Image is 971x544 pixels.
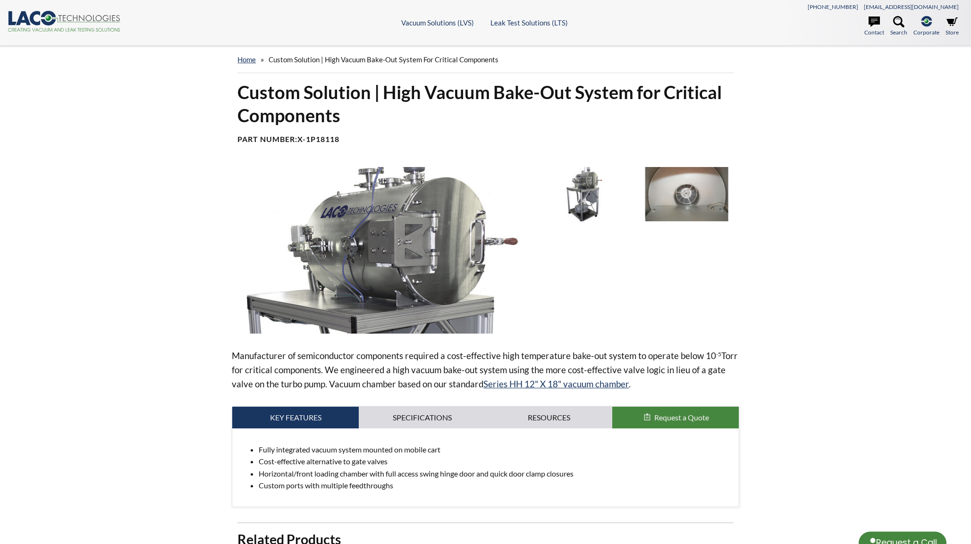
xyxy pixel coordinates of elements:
li: Fully integrated vacuum system mounted on mobile cart [259,444,731,456]
a: Leak Test Solutions (LTS) [490,18,568,27]
button: Request a Quote [612,407,739,428]
a: Contact [864,16,884,37]
a: [EMAIL_ADDRESS][DOMAIN_NAME] [864,3,959,10]
li: Custom ports with multiple feedthroughs [259,479,731,492]
a: Resources [486,407,612,428]
img: High Vacuum Bake-Out System for Critical Components [536,167,633,221]
b: X-1P18118 [297,134,339,143]
a: Key Features [232,407,359,428]
img: High Vacuum Bake-Out System for Critical Components Close Up [232,167,529,334]
a: Store [946,16,959,37]
li: Horizontal/front loading chamber with full access swing hinge door and quick door clamp closures [259,468,731,480]
p: Manufacturer of semiconductor components required a cost-effective high temperature bake-out syst... [232,349,739,391]
a: home [237,55,256,64]
a: Series HH 12" X 18" vacuum chamber [483,378,629,389]
a: Vacuum Solutions (LVS) [401,18,474,27]
li: Cost-effective alternative to gate valves [259,455,731,468]
a: [PHONE_NUMBER] [808,3,858,10]
span: Corporate [913,28,939,37]
h4: Part Number: [237,134,733,144]
h1: Custom Solution | High Vacuum Bake-Out System for Critical Components [237,81,733,127]
a: Search [890,16,907,37]
sup: -5 [716,351,721,358]
span: Request a Quote [654,413,709,422]
div: » [237,46,733,73]
span: Custom Solution | High Vacuum Bake-Out System for Critical Components [269,55,498,64]
img: Upclose of Internal Heated Platen for High Vacuum Bake-out System for Critical Components [638,167,735,221]
a: Specifications [359,407,485,428]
